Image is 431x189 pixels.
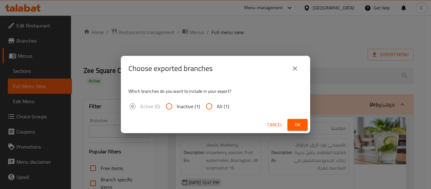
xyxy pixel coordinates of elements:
button: close [287,61,303,76]
button: Ok [287,119,308,131]
span: Active (0) [140,103,160,110]
span: Ok [292,121,303,129]
span: All (1) [217,103,229,110]
h2: Choose exported branches [128,63,213,74]
p: Which branches do you want to include in your export? [128,88,303,94]
span: Inactive (1) [177,103,200,110]
span: Cancel [267,121,282,129]
button: Cancel [265,119,285,131]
